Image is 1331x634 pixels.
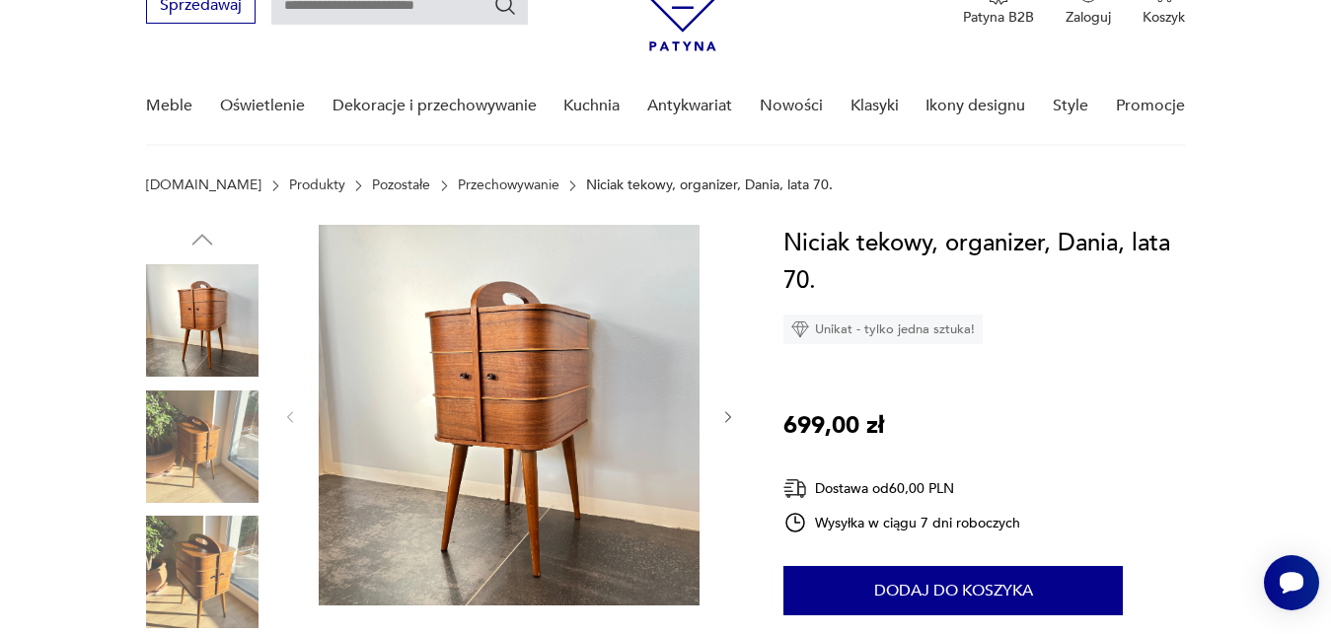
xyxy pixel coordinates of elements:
[1264,555,1319,610] iframe: Smartsupp widget button
[586,177,833,193] p: Niciak tekowy, organizer, Dania, lata 70.
[1143,8,1185,27] p: Koszyk
[372,177,430,193] a: Pozostałe
[783,407,884,445] p: 699,00 zł
[1066,8,1111,27] p: Zaloguj
[783,225,1199,300] h1: Niciak tekowy, organizer, Dania, lata 70.
[783,315,983,344] div: Unikat - tylko jedna sztuka!
[289,177,345,193] a: Produkty
[783,511,1020,534] div: Wysyłka w ciągu 7 dni roboczych
[791,320,809,338] img: Ikona diamentu
[458,177,559,193] a: Przechowywanie
[563,68,620,144] a: Kuchnia
[1116,68,1185,144] a: Promocje
[925,68,1025,144] a: Ikony designu
[146,68,192,144] a: Meble
[783,476,1020,501] div: Dostawa od 60,00 PLN
[146,177,261,193] a: [DOMAIN_NAME]
[963,8,1034,27] p: Patyna B2B
[220,68,305,144] a: Oświetlenie
[783,476,807,501] img: Ikona dostawy
[333,68,537,144] a: Dekoracje i przechowywanie
[319,225,700,605] img: Zdjęcie produktu Niciak tekowy, organizer, Dania, lata 70.
[1053,68,1088,144] a: Style
[760,68,823,144] a: Nowości
[783,566,1123,615] button: Dodaj do koszyka
[146,516,259,628] img: Zdjęcie produktu Niciak tekowy, organizer, Dania, lata 70.
[647,68,732,144] a: Antykwariat
[850,68,899,144] a: Klasyki
[146,390,259,503] img: Zdjęcie produktu Niciak tekowy, organizer, Dania, lata 70.
[146,264,259,377] img: Zdjęcie produktu Niciak tekowy, organizer, Dania, lata 70.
